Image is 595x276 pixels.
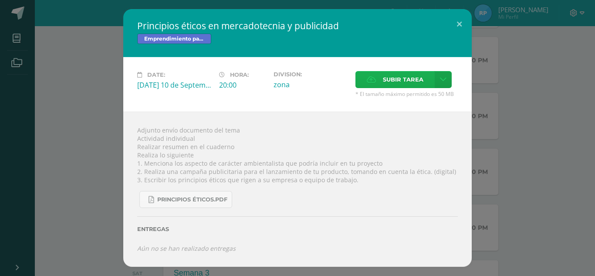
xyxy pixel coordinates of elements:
button: Close (Esc) [447,9,472,39]
i: Aún no se han realizado entregas [137,244,236,252]
div: zona [274,80,348,89]
div: Adjunto envío documento del tema Actividad individual Realizar resumen en el cuaderno Realiza lo ... [123,112,472,266]
label: Entregas [137,226,458,232]
span: Hora: [230,72,249,78]
span: Date: [147,72,165,78]
span: Emprendimiento para la Productividad [137,34,211,44]
label: Division: [274,71,348,78]
div: [DATE] 10 de September [137,80,212,90]
div: 20:00 [219,80,267,90]
a: Principios éticos.pdf [139,191,232,208]
span: * El tamaño máximo permitido es 50 MB [355,90,458,98]
h2: Principios éticos en mercadotecnia y publicidad [137,20,458,32]
span: Subir tarea [383,72,423,88]
span: Principios éticos.pdf [157,196,227,203]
